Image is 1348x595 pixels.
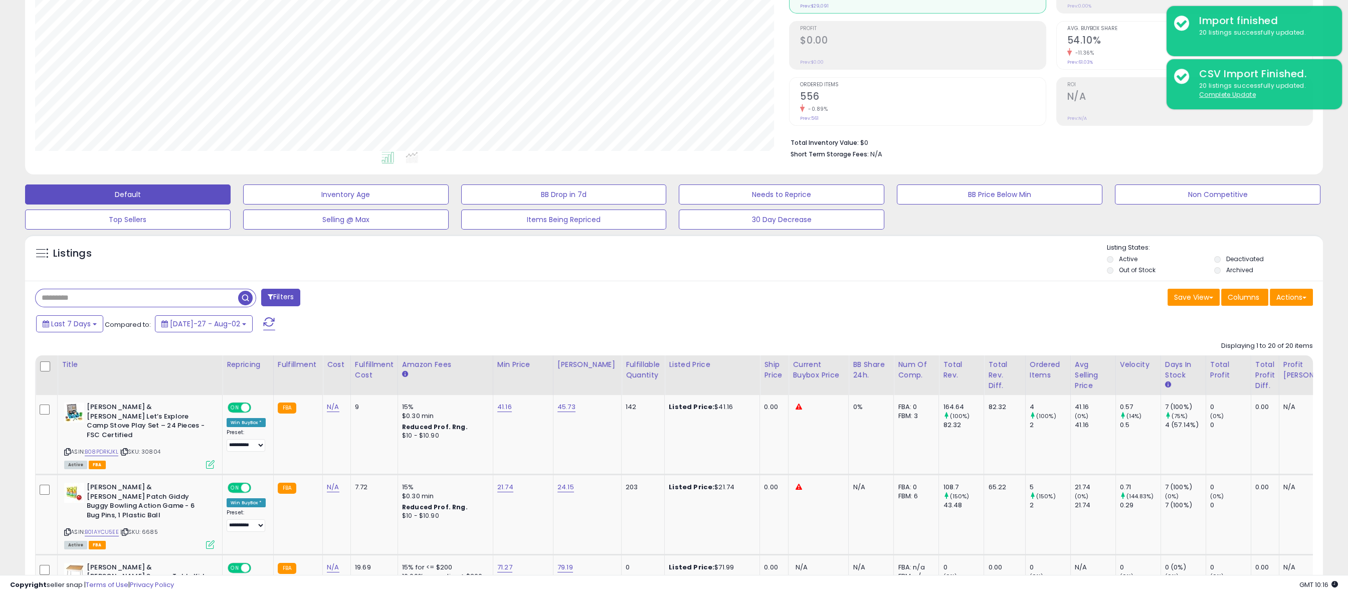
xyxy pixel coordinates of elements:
[278,483,296,494] small: FBA
[355,359,394,380] div: Fulfillment Cost
[10,580,174,590] div: seller snap | |
[1255,403,1271,412] div: 0.00
[943,483,984,492] div: 108.7
[943,359,980,380] div: Total Rev.
[791,150,869,158] b: Short Term Storage Fees:
[25,184,231,205] button: Default
[898,412,931,421] div: FBM: 3
[1210,501,1251,510] div: 0
[1226,266,1253,274] label: Archived
[229,484,241,492] span: ON
[130,580,174,589] a: Privacy Policy
[626,403,657,412] div: 142
[669,403,752,412] div: $41.16
[1165,359,1202,380] div: Days In Stock
[53,247,92,261] h5: Listings
[988,563,1017,572] div: 0.00
[669,483,752,492] div: $21.74
[1283,403,1339,412] div: N/A
[278,563,296,574] small: FBA
[402,492,485,501] div: $0.30 min
[800,26,1045,32] span: Profit
[250,404,266,412] span: OFF
[1075,483,1115,492] div: 21.74
[1172,412,1188,420] small: (75%)
[1067,91,1312,104] h2: N/A
[1165,563,1206,572] div: 0 (0%)
[1075,403,1115,412] div: 41.16
[669,562,714,572] b: Listed Price:
[1075,492,1089,500] small: (0%)
[402,483,485,492] div: 15%
[1210,412,1224,420] small: (0%)
[327,562,339,572] a: N/A
[791,136,1305,148] li: $0
[1299,580,1338,589] span: 2025-08-10 10:16 GMT
[327,359,346,370] div: Cost
[950,412,970,420] small: (100%)
[1283,359,1343,380] div: Profit [PERSON_NAME]
[461,210,667,230] button: Items Being Repriced
[497,359,549,370] div: Min Price
[243,184,449,205] button: Inventory Age
[800,35,1045,48] h2: $0.00
[764,483,781,492] div: 0.00
[943,563,984,572] div: 0
[243,210,449,230] button: Selling @ Max
[800,91,1045,104] h2: 556
[227,498,266,507] div: Win BuyBox *
[1067,26,1312,32] span: Avg. Buybox Share
[557,359,617,370] div: [PERSON_NAME]
[1283,563,1339,572] div: N/A
[988,483,1017,492] div: 65.22
[626,563,657,572] div: 0
[1199,90,1256,99] u: Complete Update
[402,563,485,572] div: 15% for <= $200
[250,484,266,492] span: OFF
[988,359,1021,391] div: Total Rev. Diff.
[853,483,886,492] div: N/A
[1072,49,1094,57] small: -11.36%
[1165,403,1206,412] div: 7 (100%)
[64,403,84,423] img: 41E89yy35TL._SL40_.jpg
[1126,412,1142,420] small: (14%)
[170,319,240,329] span: [DATE]-27 - Aug-02
[402,359,489,370] div: Amazon Fees
[355,403,390,412] div: 9
[800,82,1045,88] span: Ordered Items
[64,403,215,468] div: ASIN:
[898,483,931,492] div: FBA: 0
[261,289,300,306] button: Filters
[461,184,667,205] button: BB Drop in 7d
[1192,28,1334,38] div: 20 listings successfully updated.
[1067,35,1312,48] h2: 54.10%
[1255,359,1275,391] div: Total Profit Diff.
[105,320,151,329] span: Compared to:
[1283,483,1339,492] div: N/A
[1119,266,1156,274] label: Out of Stock
[988,403,1017,412] div: 82.32
[1228,292,1259,302] span: Columns
[800,115,819,121] small: Prev: 561
[402,512,485,520] div: $10 - $10.90
[1120,359,1157,370] div: Velocity
[227,429,266,452] div: Preset:
[229,404,241,412] span: ON
[51,319,91,329] span: Last 7 Days
[853,403,886,412] div: 0%
[1192,81,1334,100] div: 20 listings successfully updated.
[1067,115,1087,121] small: Prev: N/A
[898,359,934,380] div: Num of Comp.
[1165,421,1206,430] div: 4 (57.14%)
[87,403,209,442] b: [PERSON_NAME] & [PERSON_NAME] Let’s Explore Camp Stove Play Set – 24 Pieces - FSC Certified
[669,563,752,572] div: $71.99
[1067,82,1312,88] span: ROI
[402,423,468,431] b: Reduced Prof. Rng.
[853,563,886,572] div: N/A
[950,492,970,500] small: (150%)
[764,359,784,380] div: Ship Price
[897,184,1102,205] button: BB Price Below Min
[943,403,984,412] div: 164.64
[1119,255,1137,263] label: Active
[497,482,513,492] a: 21.74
